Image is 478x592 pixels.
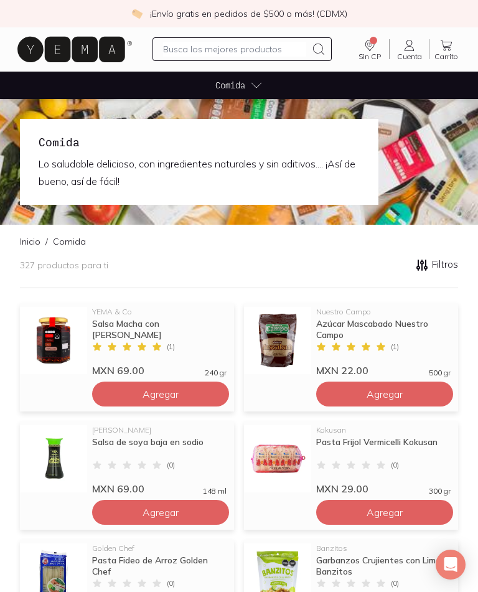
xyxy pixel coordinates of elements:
[92,545,227,552] div: Golden Chef
[150,7,347,20] p: ¡Envío gratis en pedidos de $500 o más! (CDMX)
[39,134,360,150] h1: Comida
[316,545,451,552] div: Banzitos
[415,258,458,273] a: Filtros
[167,343,175,350] span: ( 1 )
[92,500,229,525] button: Agregar
[367,388,403,400] span: Agregar
[131,8,143,19] img: check
[244,307,311,374] img: Azúcar Mascabado Nuestro Campo
[20,236,40,247] a: Inicio
[316,364,368,377] span: MXN 22.00
[92,555,227,577] div: Pasta Fideo de Arroz Golden Chef
[92,382,229,406] button: Agregar
[20,303,234,377] a: Salsa macha con semillasYEMA & CoSalsa Macha con [PERSON_NAME](1)MXN 69.00240 gr
[92,482,144,495] span: MXN 69.00
[244,421,458,495] a: fideo de frijol vermicelliKokusanPasta Frijol Vermicelli Kokusan(0)MXN 29.00300 gr
[316,426,451,434] div: Kokusan
[358,52,381,61] span: Sin CP
[434,52,458,61] span: Carrito
[316,436,451,459] div: Pasta Frijol Vermicelli Kokusan
[92,308,227,316] div: YEMA & Co
[390,38,429,60] a: Cuenta
[92,436,227,459] div: Salsa de soya baja en sodio
[391,580,399,587] span: ( 0 )
[397,52,422,61] span: Cuenta
[429,369,451,377] span: 500 gr
[20,421,234,495] a: salsa de soya[PERSON_NAME]Salsa de soya baja en sodio(0)MXN 69.00148 ml
[429,38,463,60] a: Carrito
[39,155,360,190] p: Lo saludable delicioso, con ingredientes naturales y sin aditivos.... ¡Así de bueno, así de fácil!
[436,550,466,580] div: Open Intercom Messenger
[429,487,451,495] span: 300 gr
[215,78,245,92] span: Comida
[316,382,453,406] button: Agregar
[20,307,87,374] img: Salsa macha con semillas
[167,580,175,587] span: ( 0 )
[53,235,86,248] p: Comida
[163,42,306,57] input: Busca los mejores productos
[244,425,311,492] img: fideo de frijol vermicelli
[92,364,144,377] span: MXN 69.00
[316,500,453,525] button: Agregar
[244,303,458,377] a: Azúcar Mascabado Nuestro CampoNuestro CampoAzúcar Mascabado Nuestro Campo(1)MXN 22.00500 gr
[391,461,399,469] span: ( 0 )
[40,235,53,248] span: /
[20,425,87,492] img: salsa de soya
[205,369,227,377] span: 240 gr
[167,461,175,469] span: ( 0 )
[203,487,227,495] span: 148 ml
[350,38,389,60] a: Dirección no especificada
[316,482,368,495] span: MXN 29.00
[316,318,451,341] div: Azúcar Mascabado Nuestro Campo
[20,260,108,271] p: 327 productos para ti
[316,308,451,316] div: Nuestro Campo
[92,426,227,434] div: [PERSON_NAME]
[316,555,451,577] div: Garbanzos Crujientes con Limón Banzitos
[143,506,179,519] span: Agregar
[391,343,399,350] span: ( 1 )
[92,318,227,341] div: Salsa Macha con [PERSON_NAME]
[143,388,179,400] span: Agregar
[367,506,403,519] span: Agregar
